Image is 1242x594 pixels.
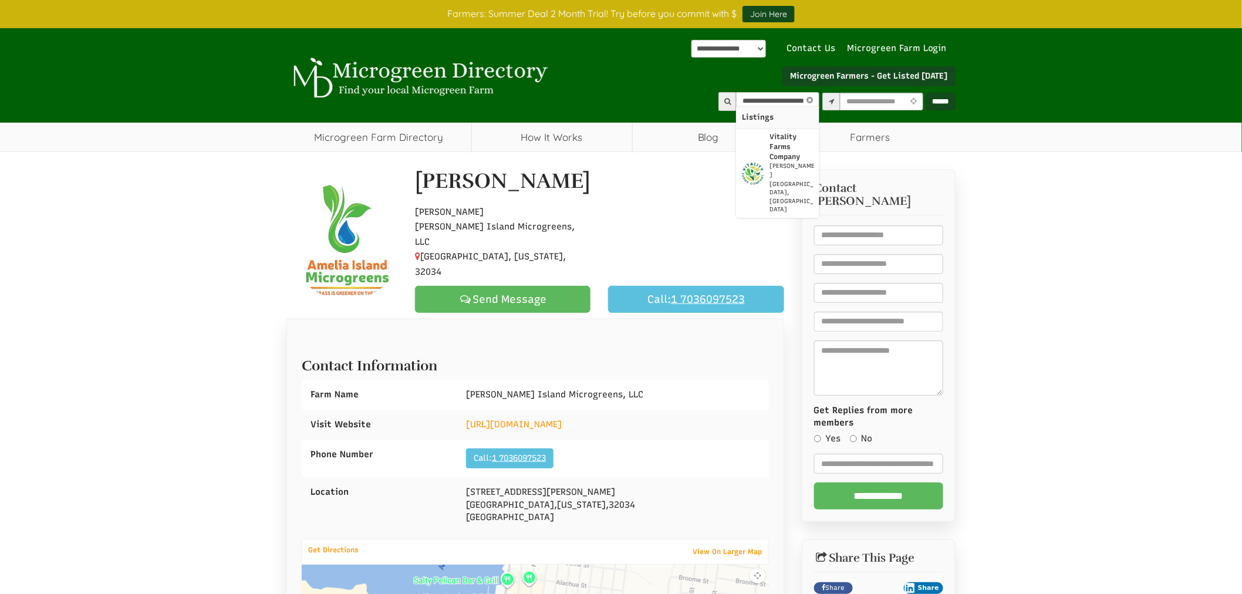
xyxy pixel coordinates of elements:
a: Microgreen Farm Directory [286,123,471,152]
button: Share [904,582,943,594]
span: [PERSON_NAME] [814,195,912,208]
div: Location [302,477,457,507]
label: No [850,433,873,445]
i: Use Current Location [907,98,919,106]
strong: Vitality Farms Company [770,133,801,161]
h3: Contact [814,182,944,208]
select: Language Translate Widget [691,40,766,58]
p: [GEOGRAPHIC_DATA], [GEOGRAPHIC_DATA] [770,180,816,214]
div: Powered by [691,40,766,58]
div: Visit Website [302,410,457,440]
img: Microgreen Directory [286,58,551,99]
img: Contact Christine Hiebel [288,183,405,300]
span: [PERSON_NAME] Island Microgreens, LLC [415,221,575,247]
span: Farmers [785,123,956,152]
div: Phone Number [302,440,457,470]
button: Map camera controls [750,568,765,583]
div: Farmers: Summer Deal 2 Month Trial! Try before you commit with $ [278,6,964,22]
a: [URL][DOMAIN_NAME] [466,419,562,430]
a: Call:1 7036097523 [474,453,546,463]
a: Share [814,582,853,594]
h2: Share This Page [814,552,944,565]
input: Yes [814,435,822,443]
a: Get Directions [302,543,365,557]
p: [PERSON_NAME] [770,162,816,179]
a: Blog [633,123,785,152]
iframe: X Post Button [859,582,898,594]
span: [PERSON_NAME] [415,207,484,217]
span: [US_STATE] [557,500,606,510]
a: Call:1 7036097523 [618,292,774,306]
span: [STREET_ADDRESS][PERSON_NAME] [466,487,615,497]
a: Contact Us [781,42,841,55]
span: [GEOGRAPHIC_DATA], [US_STATE], 32034 [415,251,566,277]
h2: Contact Information [302,352,769,373]
u: 1 7036097523 [492,453,546,463]
span: 32034 [609,500,635,510]
a: Join Here [743,6,795,22]
input: No [850,435,858,443]
a: Microgreen Farmers - Get Listed [DATE] [782,66,956,86]
img: pimage 32 201 photo [740,161,766,187]
label: Get Replies from more members [814,404,944,430]
a: View On Larger Map [687,544,768,560]
a: pimage 32 201 photo Vitality Farms Company [PERSON_NAME] [GEOGRAPHIC_DATA], [GEOGRAPHIC_DATA] [736,129,819,218]
h1: [PERSON_NAME] [415,170,590,193]
label: Yes [814,433,841,445]
a: How It Works [472,123,632,152]
a: Microgreen Farm Login [847,42,953,55]
u: 1 7036097523 [671,293,745,306]
div: Farm Name [302,380,457,410]
span: [PERSON_NAME] Island Microgreens, LLC [466,389,643,400]
span: [GEOGRAPHIC_DATA] [466,500,554,510]
a: Send Message [415,286,590,313]
div: , , [GEOGRAPHIC_DATA] [457,477,768,532]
